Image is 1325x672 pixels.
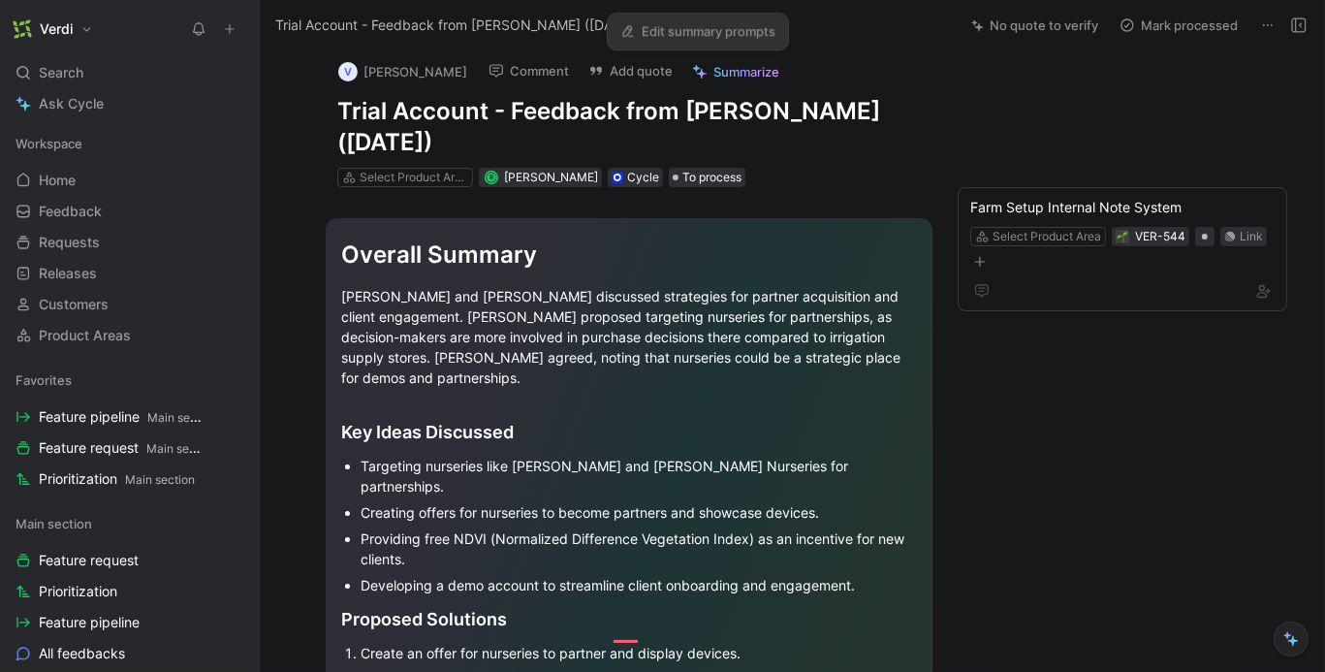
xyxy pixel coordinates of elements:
[16,134,82,153] span: Workspace
[8,89,251,118] a: Ask Cycle
[39,613,140,632] span: Feature pipeline
[39,438,204,459] span: Feature request
[39,551,139,570] span: Feature request
[8,577,251,606] a: Prioritization
[360,168,468,187] div: Select Product Areas
[8,546,251,575] a: Feature request
[8,433,251,463] a: Feature requestMain section
[39,92,104,115] span: Ask Cycle
[39,61,83,84] span: Search
[486,172,496,182] div: R
[669,168,745,187] div: To process
[275,14,638,37] span: Trial Account - Feedback from [PERSON_NAME] ([DATE])
[8,321,251,350] a: Product Areas
[8,366,251,395] div: Favorites
[8,290,251,319] a: Customers
[338,62,358,81] div: V
[1116,230,1129,243] button: 🌱
[8,509,251,538] div: Main section
[39,326,131,345] span: Product Areas
[1111,12,1246,39] button: Mark processed
[612,17,784,45] a: Edit summary prompts
[713,63,779,80] span: Summarize
[1135,227,1185,246] div: VER-544
[147,410,217,425] span: Main section
[16,514,92,533] span: Main section
[8,259,251,288] a: Releases
[970,196,1275,219] div: Farm Setup Internal Note System
[39,264,97,283] span: Releases
[341,606,917,632] div: Proposed Solutions
[8,464,251,494] a: PrioritizationMain section
[504,170,598,184] span: [PERSON_NAME]
[39,469,195,490] span: Prioritization
[8,166,251,195] a: Home
[580,57,681,84] button: Add quote
[683,58,788,85] button: Summarize
[16,370,72,390] span: Favorites
[39,582,117,601] span: Prioritization
[993,227,1101,246] div: Select Product Area
[361,528,917,569] div: Providing free NDVI (Normalized Difference Vegetation Index) as an incentive for new clients.
[337,96,921,158] h1: Trial Account - Feedback from [PERSON_NAME] ([DATE])
[13,19,32,39] img: Verdi
[39,202,102,221] span: Feedback
[39,233,100,252] span: Requests
[8,608,251,637] a: Feature pipeline
[8,639,251,668] a: All feedbacks
[8,402,251,432] a: Feature pipelineMain section
[341,419,917,445] div: Key Ideas Discussed
[8,129,251,158] div: Workspace
[361,643,917,663] div: Create an offer for nurseries to partner and display devices.
[361,456,917,496] div: Targeting nurseries like [PERSON_NAME] and [PERSON_NAME] Nurseries for partnerships.
[39,407,204,428] span: Feature pipeline
[330,57,476,86] button: V[PERSON_NAME]
[1240,227,1263,246] div: Link
[682,168,741,187] span: To process
[480,57,578,84] button: Comment
[8,58,251,87] div: Search
[361,575,917,595] div: Developing a demo account to streamline client onboarding and engagement.
[962,12,1107,39] button: No quote to verify
[1117,231,1128,242] img: 🌱
[39,644,125,663] span: All feedbacks
[8,16,98,43] button: VerdiVerdi
[341,238,917,272] div: Overall Summary
[39,171,76,190] span: Home
[8,197,251,226] a: Feedback
[39,295,109,314] span: Customers
[8,228,251,257] a: Requests
[361,502,917,523] div: Creating offers for nurseries to become partners and showcase devices.
[125,472,195,487] span: Main section
[40,20,73,38] h1: Verdi
[146,441,216,456] span: Main section
[627,168,659,187] div: Cycle
[341,286,917,388] div: [PERSON_NAME] and [PERSON_NAME] discussed strategies for partner acquisition and client engagemen...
